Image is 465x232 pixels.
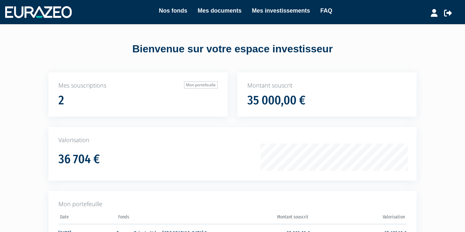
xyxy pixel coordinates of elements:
a: Mes documents [198,6,242,15]
p: Montant souscrit [247,81,407,90]
th: Fonds [117,212,213,224]
a: Nos fonds [159,6,187,15]
h1: 36 704 € [58,153,100,166]
p: Mes souscriptions [58,81,218,90]
a: Mon portefeuille [184,81,218,89]
h1: 35 000,00 € [247,94,305,107]
p: Mon portefeuille [58,200,407,208]
th: Montant souscrit [213,212,310,224]
a: FAQ [320,6,332,15]
th: Date [58,212,117,224]
p: Valorisation [58,136,407,144]
div: Bienvenue sur votre espace investisseur [34,42,431,57]
a: Mes investissements [252,6,310,15]
h1: 2 [58,94,64,107]
img: 1732889491-logotype_eurazeo_blanc_rvb.png [5,6,72,18]
th: Valorisation [310,212,407,224]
